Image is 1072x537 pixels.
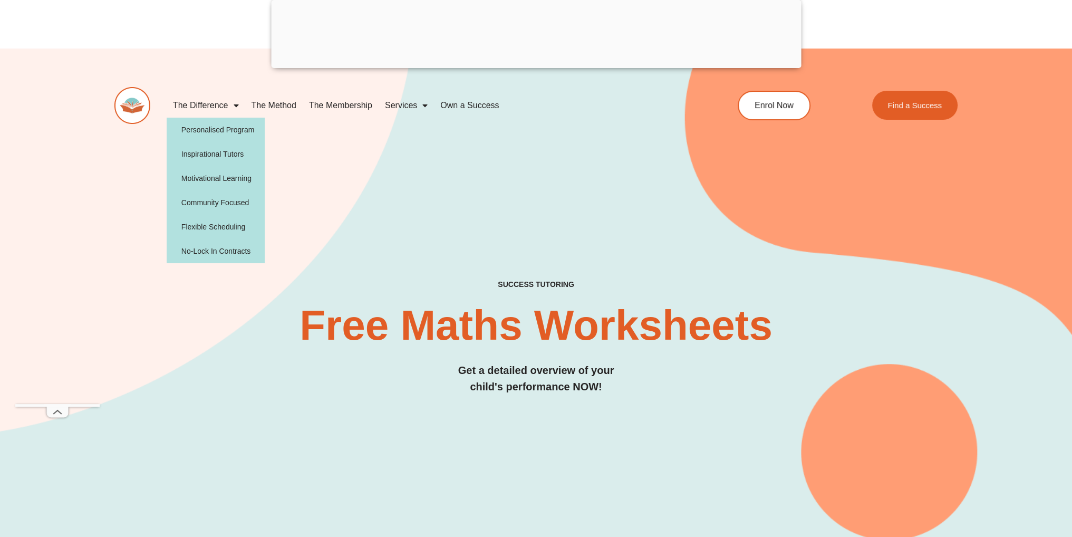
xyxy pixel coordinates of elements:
a: Motivational Learning [167,166,265,190]
ul: The Difference [167,118,265,263]
iframe: Advertisement [15,88,100,404]
a: The Method [245,93,302,118]
a: Personalised Program [167,118,265,142]
a: The Membership [303,93,379,118]
h4: SUCCESS TUTORING​ [114,280,958,289]
span: Enrol Now [755,101,794,110]
h2: Free Maths Worksheets​ [114,304,958,347]
a: Own a Success [434,93,505,118]
a: No-Lock In Contracts [167,239,265,263]
iframe: Chat Widget [896,418,1072,537]
a: Find a Success [872,91,958,120]
a: Services [379,93,434,118]
a: Community Focused [167,190,265,215]
nav: Menu [167,93,690,118]
span: Find a Success [888,101,942,109]
h3: Get a detailed overview of your child's performance NOW! [114,362,958,395]
a: Inspirational Tutors [167,142,265,166]
a: The Difference [167,93,245,118]
a: Enrol Now [738,91,810,120]
a: Flexible Scheduling [167,215,265,239]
